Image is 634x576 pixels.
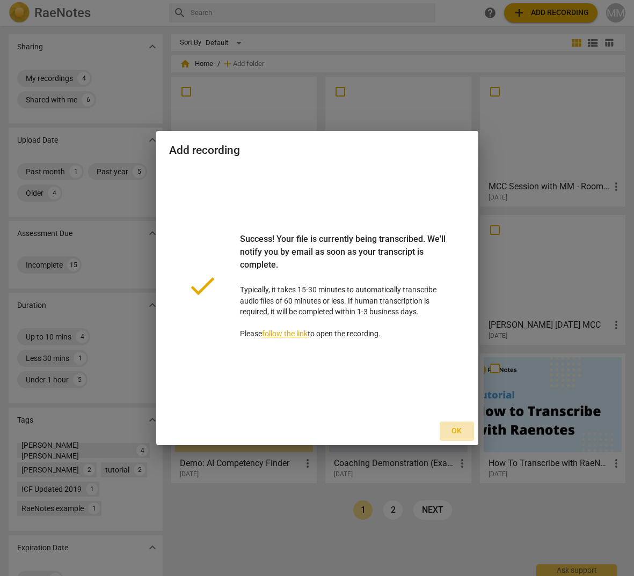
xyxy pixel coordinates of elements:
span: Ok [448,426,465,437]
div: Success! Your file is currently being transcribed. We'll notify you by email as soon as your tran... [240,233,448,284]
span: done [186,270,218,302]
h2: Add recording [169,144,465,157]
a: follow the link [262,329,308,338]
p: Typically, it takes 15-30 minutes to automatically transcribe audio files of 60 minutes or less. ... [240,233,448,339]
button: Ok [440,422,474,441]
